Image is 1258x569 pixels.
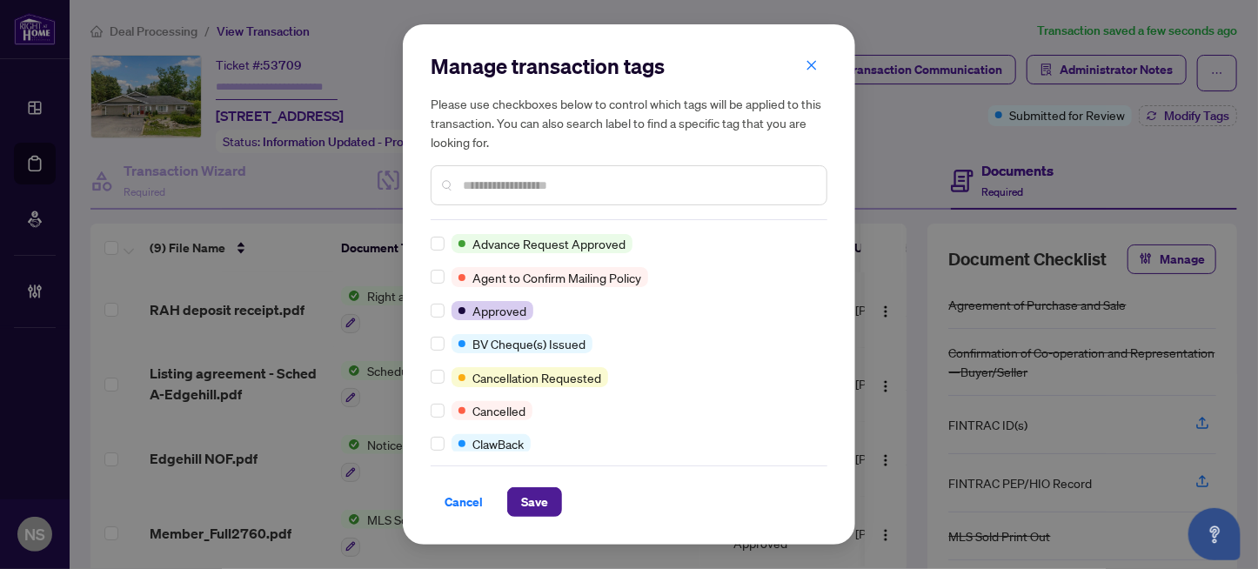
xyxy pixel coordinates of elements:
[472,368,601,387] span: Cancellation Requested
[521,488,548,516] span: Save
[431,52,827,80] h2: Manage transaction tags
[472,301,526,320] span: Approved
[806,59,818,71] span: close
[472,401,525,420] span: Cancelled
[1188,508,1241,560] button: Open asap
[445,488,483,516] span: Cancel
[472,334,586,353] span: BV Cheque(s) Issued
[472,434,524,453] span: ClawBack
[507,487,562,517] button: Save
[431,94,827,151] h5: Please use checkboxes below to control which tags will be applied to this transaction. You can al...
[472,268,641,287] span: Agent to Confirm Mailing Policy
[472,234,626,253] span: Advance Request Approved
[431,487,497,517] button: Cancel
